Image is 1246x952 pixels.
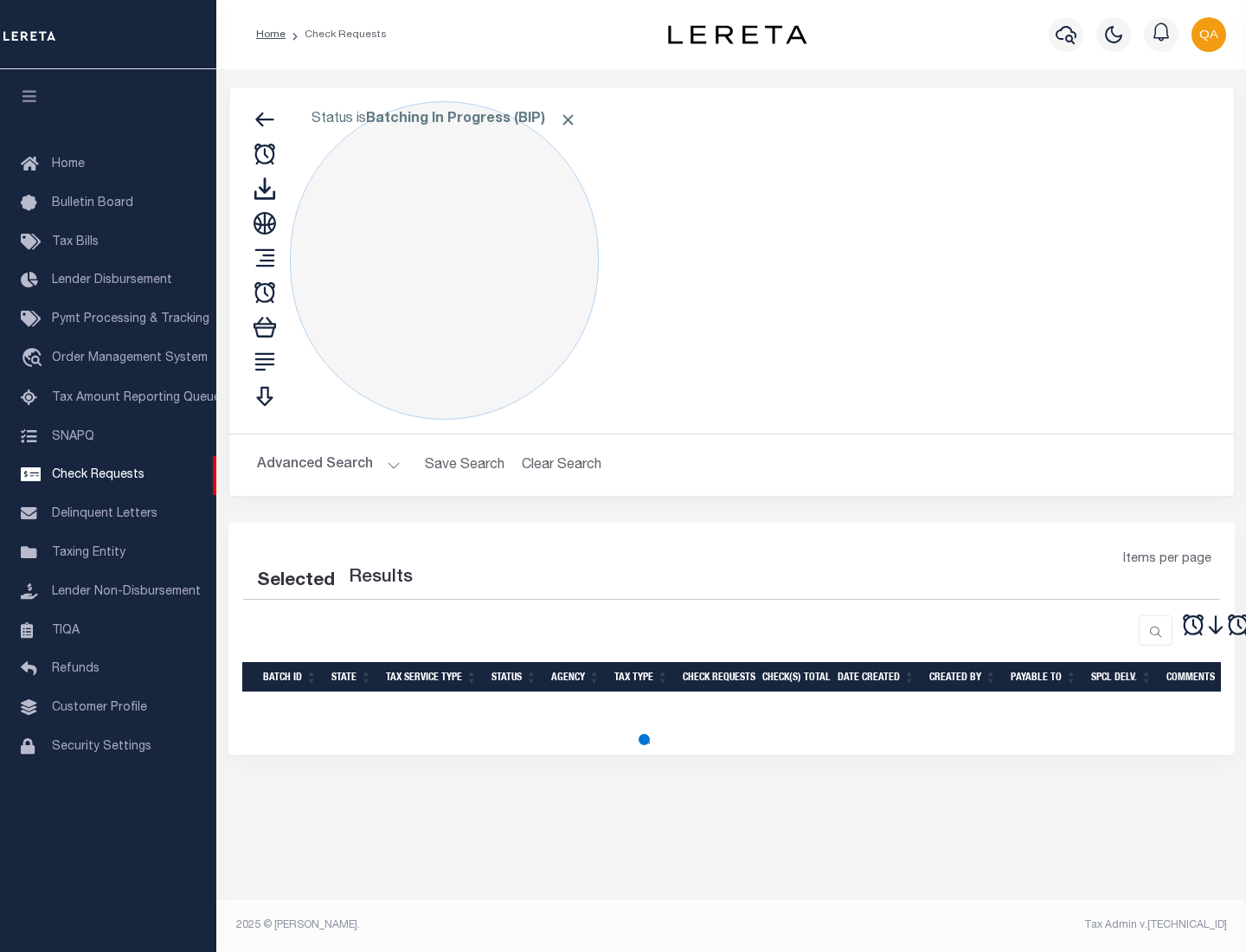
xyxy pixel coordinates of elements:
[52,392,221,404] span: Tax Amount Reporting Queue
[349,564,413,592] label: Results
[52,624,80,636] span: TIQA
[52,430,94,442] span: SNAPQ
[1159,662,1237,692] th: Comments
[52,274,172,286] span: Lender Disbursement
[559,111,577,129] span: Click to Remove
[52,586,201,598] span: Lender Non-Disbursement
[52,197,133,209] span: Bulletin Board
[1191,17,1226,52] img: svg+xml;base64,PHN2ZyB4bWxucz0iaHR0cDovL3d3dy53My5vcmcvMjAwMC9zdmciIHBvaW50ZXItZXZlbnRzPSJub25lIi...
[52,702,147,714] span: Customer Profile
[256,29,286,40] a: Home
[290,101,599,420] div: Click to Edit
[922,662,1004,692] th: Created By
[831,662,922,692] th: Date Created
[256,662,324,692] th: Batch Id
[324,662,379,692] th: State
[52,352,208,364] span: Order Management System
[515,448,609,482] button: Clear Search
[223,917,732,933] div: 2025 © [PERSON_NAME].
[379,662,485,692] th: Tax Service Type
[366,113,577,126] b: Batching In Progress (BIP)
[21,348,48,370] i: travel_explore
[52,547,125,559] span: Taxing Entity
[257,568,335,595] div: Selected
[52,741,151,753] span: Security Settings
[52,469,145,481] span: Check Requests
[1004,662,1084,692] th: Payable To
[52,508,157,520] span: Delinquent Letters
[1084,662,1159,692] th: Spcl Delv.
[744,917,1227,933] div: Tax Admin v.[TECHNICAL_ID]
[52,158,85,170] span: Home
[286,27,387,42] li: Check Requests
[668,25,806,44] img: logo-dark.svg
[485,662,544,692] th: Status
[607,662,676,692] th: Tax Type
[52,236,99,248] span: Tax Bills
[257,448,401,482] button: Advanced Search
[755,662,831,692] th: Check(s) Total
[1123,550,1211,569] span: Items per page
[414,448,515,482] button: Save Search
[52,663,100,675] span: Refunds
[52,313,209,325] span: Pymt Processing & Tracking
[676,662,755,692] th: Check Requests
[544,662,607,692] th: Agency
